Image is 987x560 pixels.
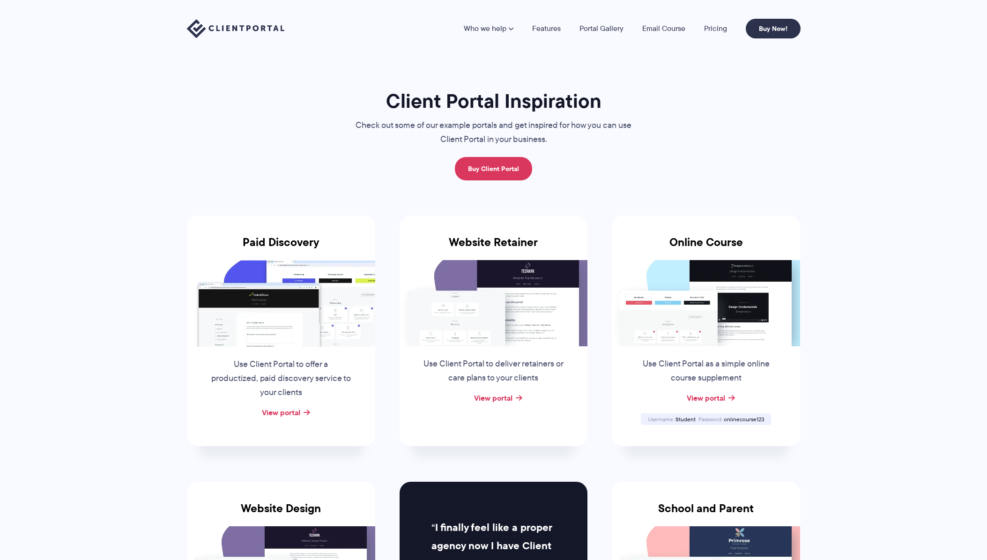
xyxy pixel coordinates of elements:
span: Password [698,415,722,423]
a: View portal [687,392,725,403]
a: Pricing [704,25,727,32]
a: Who we help [464,25,513,32]
h3: Website Design [187,502,375,526]
p: Use Client Portal to deliver retainers or care plans to your clients [422,357,564,385]
a: View portal [474,392,512,403]
p: Check out some of our example portals and get inspired for how you can use Client Portal in your ... [337,119,651,147]
p: Use Client Portal as a simple online course supplement [635,357,777,385]
span: Username [648,415,674,423]
a: Features [532,25,561,32]
a: Portal Gallery [579,25,623,32]
a: Buy Now! [746,19,801,38]
h3: Website Retainer [400,236,588,260]
span: onlinecourse123 [724,415,764,423]
p: Use Client Portal to offer a productized, paid discovery service to your clients [210,358,352,400]
h1: Client Portal Inspiration [337,89,651,113]
a: View portal [262,407,300,418]
h3: School and Parent [612,502,800,526]
h3: Paid Discovery [187,236,375,260]
span: Student [675,415,696,423]
h3: Online Course [612,236,800,260]
a: Buy Client Portal [455,157,532,180]
a: Email Course [642,25,685,32]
